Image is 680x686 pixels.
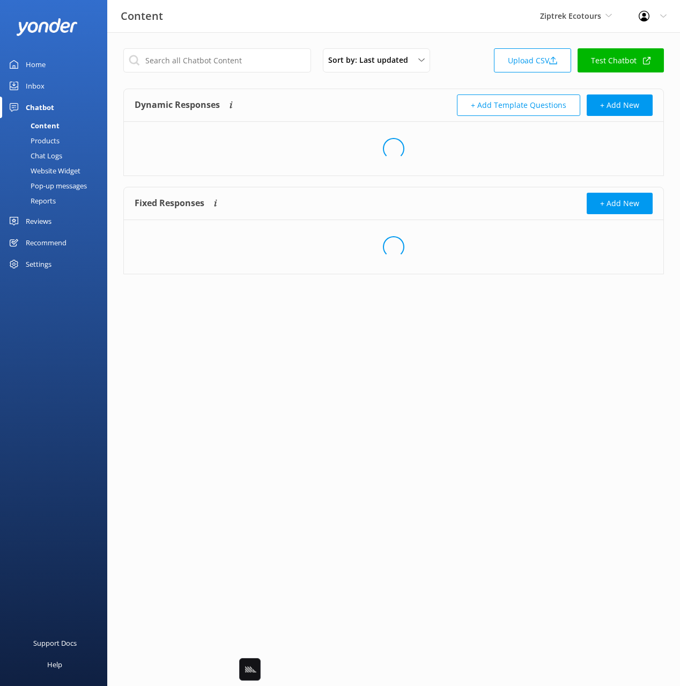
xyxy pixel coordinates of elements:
div: Products [6,133,60,148]
div: Settings [26,253,51,275]
button: + Add New [587,193,653,214]
a: Test Chatbot [578,48,664,72]
div: Home [26,54,46,75]
div: Help [47,654,62,675]
div: Reports [6,193,56,208]
a: Products [6,133,107,148]
div: Content [6,118,60,133]
span: Sort by: Last updated [328,54,415,66]
input: Search all Chatbot Content [123,48,311,72]
div: Recommend [26,232,66,253]
div: Reviews [26,210,51,232]
a: Website Widget [6,163,107,178]
h3: Content [121,8,163,25]
div: Support Docs [33,632,77,654]
div: Inbox [26,75,45,97]
h4: Dynamic Responses [135,94,220,116]
div: Chat Logs [6,148,62,163]
span: Ziptrek Ecotours [540,11,601,21]
a: Reports [6,193,107,208]
h4: Fixed Responses [135,193,204,214]
a: Content [6,118,107,133]
div: Website Widget [6,163,80,178]
button: + Add New [587,94,653,116]
a: Pop-up messages [6,178,107,193]
div: Pop-up messages [6,178,87,193]
img: yonder-white-logo.png [16,18,78,36]
button: + Add Template Questions [457,94,580,116]
a: Chat Logs [6,148,107,163]
a: Upload CSV [494,48,571,72]
div: Chatbot [26,97,54,118]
